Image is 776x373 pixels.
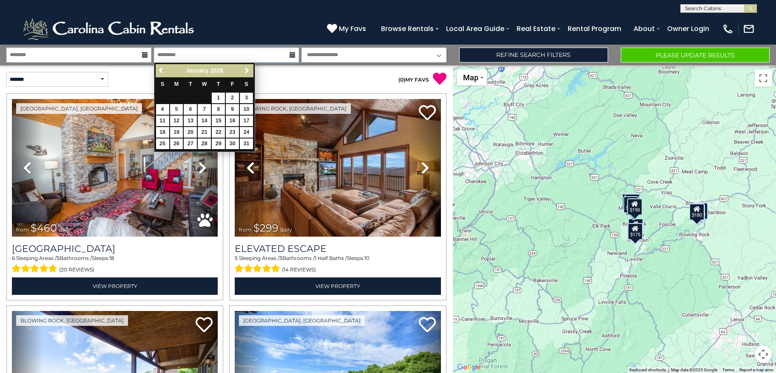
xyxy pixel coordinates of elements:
a: [GEOGRAPHIC_DATA] [12,243,218,254]
a: Previous [156,65,167,76]
img: thumbnail_163268903.jpeg [12,99,218,237]
img: Google [455,362,483,373]
a: 8 [212,104,225,115]
img: thumbnail_165505180.jpeg [235,99,441,237]
span: from [16,226,29,233]
span: Previous [158,67,165,74]
a: (0)MY FAVS [398,76,429,83]
a: 23 [226,127,239,138]
span: Friday [231,81,234,87]
div: $155 [627,223,642,240]
a: 25 [156,138,169,149]
div: $190 [627,198,642,215]
span: 18 [109,255,114,261]
a: 10 [240,104,253,115]
img: phone-regular-white.png [722,23,734,35]
a: 6 [184,104,197,115]
a: View Property [12,277,218,295]
span: 6 [12,255,15,261]
a: 12 [170,116,183,126]
span: ( ) [398,76,405,83]
a: Blowing Rock, [GEOGRAPHIC_DATA] [16,315,128,326]
a: 4 [156,104,169,115]
a: Add to favorites [419,316,436,334]
span: $460 [31,222,57,234]
a: 29 [212,138,225,149]
span: Monday [174,81,179,87]
a: 22 [212,127,225,138]
a: Next [242,65,253,76]
div: $240 [692,203,708,220]
a: Browse Rentals [377,21,438,36]
button: Keyboard shortcuts [629,367,666,373]
span: 0 [400,76,404,83]
a: 18 [156,127,169,138]
a: Elevated Escape [235,243,441,254]
div: Sleeping Areas / Bathrooms / Sleeps: [12,254,218,275]
span: 5 [57,255,60,261]
a: [GEOGRAPHIC_DATA], [GEOGRAPHIC_DATA] [16,103,142,114]
a: Report a map error [739,367,773,372]
span: Thursday [217,81,220,87]
a: View Property [235,277,441,295]
a: 24 [240,127,253,138]
span: January [185,67,208,74]
a: My Favs [327,23,368,34]
span: My Favs [339,23,366,34]
span: (14 reviews) [282,264,316,275]
div: $180 [689,203,705,220]
img: White-1-2.png [21,16,198,42]
span: 2026 [210,67,223,74]
span: from [239,226,252,233]
span: daily [280,226,292,233]
a: 16 [226,116,239,126]
a: 5 [170,104,183,115]
a: Terms [722,367,734,372]
a: 9 [226,104,239,115]
a: Real Estate [512,21,560,36]
a: 19 [170,127,183,138]
a: About [629,21,659,36]
div: $460 [623,196,639,213]
a: 2 [226,93,239,103]
span: 10 [364,255,370,261]
a: 11 [156,116,169,126]
div: $115 [625,193,641,210]
span: Wednesday [202,81,207,87]
button: Map camera controls [755,346,772,363]
button: Please Update Results [621,48,770,62]
a: 27 [184,138,197,149]
a: 14 [198,116,211,126]
div: Sleeping Areas / Bathrooms / Sleeps: [235,254,441,275]
a: 13 [184,116,197,126]
span: 5 [235,255,238,261]
a: 21 [198,127,211,138]
div: $190 [628,218,643,235]
a: 1 [212,93,225,103]
a: 7 [198,104,211,115]
a: 17 [240,116,253,126]
span: 1 Half Baths / [315,255,347,261]
span: 3 [279,255,282,261]
button: Toggle fullscreen view [755,70,772,87]
a: Local Area Guide [442,21,509,36]
span: $299 [253,222,279,234]
div: $299 [690,204,705,221]
a: 15 [212,116,225,126]
span: Map [463,73,478,82]
img: mail-regular-white.png [743,23,755,35]
span: Map data ©2025 Google [671,367,717,372]
a: 3 [240,93,253,103]
a: [GEOGRAPHIC_DATA], [GEOGRAPHIC_DATA] [239,315,365,326]
span: Saturday [244,81,248,87]
span: daily [59,226,71,233]
div: $395 [622,193,637,210]
a: 31 [240,138,253,149]
a: Refine Search Filters [459,48,608,62]
a: Open this area in Google Maps (opens a new window) [455,362,483,373]
h3: Mile High Lodge [12,243,218,254]
a: 20 [184,127,197,138]
span: (20 reviews) [59,264,94,275]
span: Tuesday [189,81,192,87]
